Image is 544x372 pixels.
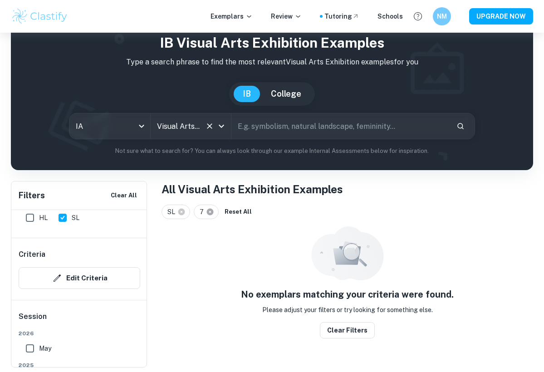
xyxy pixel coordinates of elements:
span: HL [39,213,48,223]
input: E.g. symbolism, natural landscape, femininity... [231,113,449,139]
button: Help and Feedback [410,9,426,24]
h6: Session [19,311,140,329]
span: SL [72,213,79,223]
span: 2026 [19,329,140,338]
span: May [39,343,51,353]
p: Exemplars [211,11,253,21]
h6: NM [437,11,447,21]
span: 7 [200,207,208,217]
div: 7 [194,205,219,219]
img: Clastify logo [11,7,69,25]
button: College [262,86,310,102]
button: Reset All [222,205,254,219]
button: Clear All [108,189,139,202]
p: Type a search phrase to find the most relevant Visual Arts Exhibition examples for you [18,57,526,68]
div: SL [162,205,190,219]
span: 2025 [19,361,140,369]
button: Clear [203,120,216,132]
p: Please adjust your filters or try looking for something else. [262,305,433,315]
a: Schools [377,11,403,21]
p: Not sure what to search for? You can always look through our example Internal Assessments below f... [18,147,526,156]
h1: IB Visual Arts Exhibition examples [18,33,526,53]
button: Open [215,120,228,132]
h1: All Visual Arts Exhibition Examples [162,181,533,197]
button: IB [234,86,260,102]
button: Edit Criteria [19,267,140,289]
h6: Criteria [19,249,45,260]
span: SL [167,207,179,217]
img: empty_state_resources.svg [311,226,384,280]
div: IA [69,113,150,139]
h5: No exemplars matching your criteria were found. [241,288,454,301]
h6: Filters [19,189,45,202]
button: Search [453,118,468,134]
a: Tutoring [324,11,359,21]
button: Clear filters [320,322,375,338]
button: NM [433,7,451,25]
button: UPGRADE NOW [469,8,533,24]
p: Review [271,11,302,21]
